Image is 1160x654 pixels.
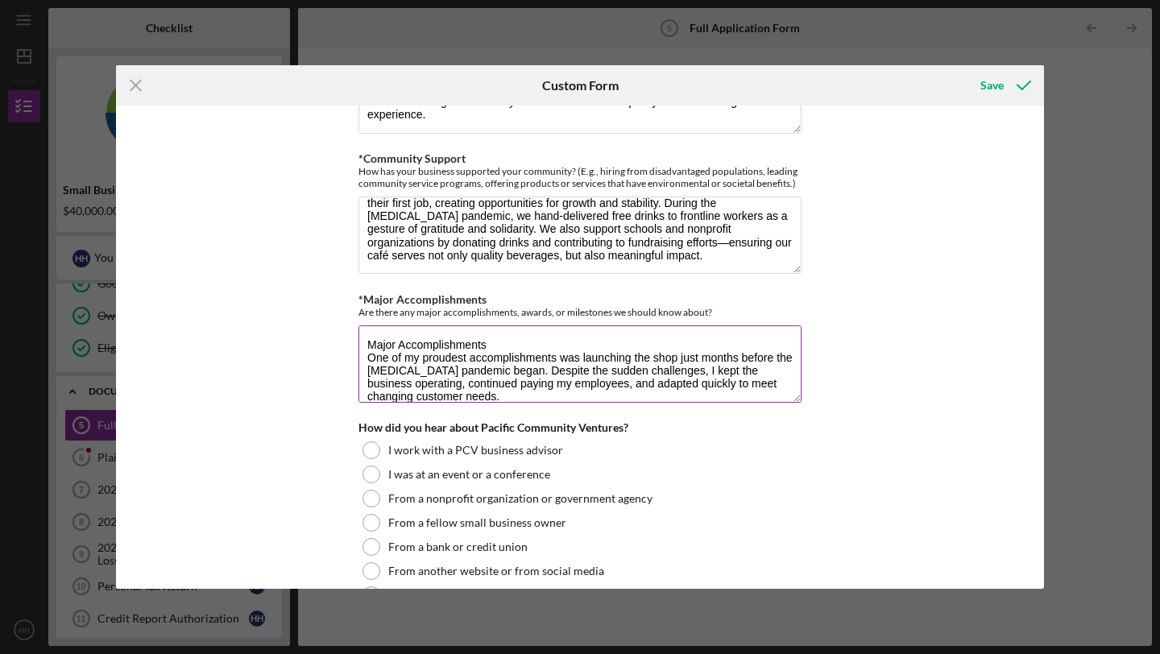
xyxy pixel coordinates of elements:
label: From another website or from social media [388,565,604,577]
textarea: September Cafe is deeply rooted in community care and inclusive values. We prioritize hiring from... [358,197,802,274]
div: Save [980,69,1004,101]
label: I was at an event or a conference [388,468,550,481]
label: *Community Support [358,151,466,165]
button: Save [964,69,1044,101]
textarea: Major Accomplishments One of my proudest accomplishments was launching the shop just months befor... [358,325,802,403]
label: *Major Accomplishments [358,292,487,306]
div: Are there any major accomplishments, awards, or milestones we should know about? [358,306,802,318]
label: From a fellow small business owner [388,516,566,529]
h6: Custom Form [542,78,619,93]
div: How did you hear about Pacific Community Ventures? [358,421,802,434]
label: I work with a PCV business advisor [388,444,563,457]
label: From a nonprofit organization or government agency [388,492,652,505]
label: From a bank or credit union [388,540,528,553]
div: How has your business supported your community? (E.g., hiring from disadvantaged populations, lea... [358,165,802,189]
